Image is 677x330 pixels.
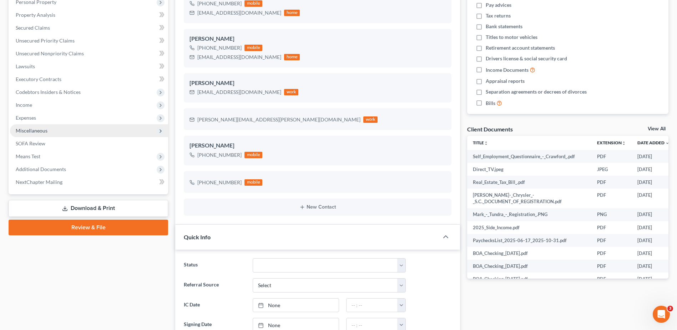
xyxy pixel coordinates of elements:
td: [DATE] [632,150,675,163]
span: Separation agreements or decrees of divorces [486,88,587,95]
td: Direct_TV.jpeg [467,163,591,176]
label: Referral Source [180,278,249,292]
td: [DATE] [632,163,675,176]
input: -- : -- [347,299,398,312]
a: Unsecured Priority Claims [10,34,168,47]
td: PDF [591,260,632,272]
iframe: Intercom live chat [653,306,670,323]
td: Self_Employment_Questionnaire_-_Crawford_.pdf [467,150,591,163]
a: Secured Claims [10,21,168,34]
span: SOFA Review [16,140,45,146]
td: [DATE] [632,234,675,247]
label: IC Date [180,298,249,312]
div: [EMAIL_ADDRESS][DOMAIN_NAME] [197,54,281,61]
i: unfold_more [484,141,488,145]
span: Unsecured Priority Claims [16,37,75,44]
td: PDF [591,150,632,163]
span: Retirement account statements [486,44,555,51]
a: NextChapter Mailing [10,176,168,189]
span: Tax returns [486,12,511,19]
td: BOA_Checking_[DATE].pdf [467,260,591,272]
td: PDF [591,272,632,285]
span: Additional Documents [16,166,66,172]
div: [EMAIL_ADDRESS][DOMAIN_NAME] [197,89,281,96]
div: Client Documents [467,125,513,133]
td: [DATE] [632,247,675,260]
div: [EMAIL_ADDRESS][DOMAIN_NAME] [197,9,281,16]
span: Miscellaneous [16,127,47,134]
span: Secured Claims [16,25,50,31]
td: Real_Estate_Tax_Bill_.pdf [467,176,591,189]
div: mobile [244,0,262,7]
div: [PERSON_NAME] [190,35,446,43]
a: Review & File [9,220,168,235]
td: [DATE] [632,189,675,208]
span: Executory Contracts [16,76,61,82]
div: [PERSON_NAME] [190,79,446,87]
div: [PHONE_NUMBER] [197,179,242,186]
a: SOFA Review [10,137,168,150]
i: expand_more [665,141,670,145]
a: View All [648,126,666,131]
a: Executory Contracts [10,73,168,86]
a: Date Added expand_more [637,140,670,145]
div: mobile [244,45,262,51]
span: Quick Info [184,234,211,240]
td: BOA_Checking_[DATE].pdf [467,247,591,260]
div: work [363,116,378,123]
td: PDF [591,176,632,189]
td: PDF [591,234,632,247]
td: PNG [591,208,632,221]
td: PDF [591,221,632,234]
td: Mark_-_Tundra_-_Registration_.PNG [467,208,591,221]
td: [DATE] [632,208,675,221]
td: [DATE] [632,260,675,272]
td: 2025_Side_Income.pdf [467,221,591,234]
a: Property Analysis [10,9,168,21]
span: Bills [486,100,495,107]
td: PDF [591,189,632,208]
td: JPEG [591,163,632,176]
a: Extensionunfold_more [597,140,626,145]
button: New Contact [190,204,446,210]
span: Unsecured Nonpriority Claims [16,50,84,56]
a: Lawsuits [10,60,168,73]
span: Appraisal reports [486,77,525,85]
span: NextChapter Mailing [16,179,62,185]
div: [PERSON_NAME] [190,141,446,150]
div: [PERSON_NAME][EMAIL_ADDRESS][PERSON_NAME][DOMAIN_NAME] [197,116,360,123]
span: Bank statements [486,23,522,30]
td: PaychecksList_2025-06-17_2025-10-31.pdf [467,234,591,247]
a: Titleunfold_more [473,140,488,145]
span: Codebtors Insiders & Notices [16,89,81,95]
a: Download & Print [9,200,168,217]
td: [DATE] [632,176,675,189]
div: mobile [244,179,262,186]
td: [PERSON_NAME]-_Chrysler_-_S.C._DOCUMENT_OF_REGISTRATION.pdf [467,189,591,208]
span: Titles to motor vehicles [486,34,537,41]
div: [PHONE_NUMBER] [197,44,242,51]
span: Pay advices [486,1,511,9]
span: Expenses [16,115,36,121]
td: [DATE] [632,272,675,285]
div: work [284,89,298,95]
div: mobile [244,152,262,158]
span: Means Test [16,153,40,159]
span: Property Analysis [16,12,55,18]
span: 3 [667,306,673,311]
div: home [284,10,300,16]
i: unfold_more [622,141,626,145]
div: [PHONE_NUMBER] [197,151,242,159]
td: [DATE] [632,221,675,234]
span: Lawsuits [16,63,35,69]
span: Drivers license & social security card [486,55,567,62]
span: Income [16,102,32,108]
td: PDF [591,247,632,260]
label: Status [180,258,249,272]
td: BOA_Checking_[DATE].pdf [467,272,591,285]
span: Income Documents [486,66,529,74]
a: None [253,299,339,312]
div: home [284,54,300,60]
a: Unsecured Nonpriority Claims [10,47,168,60]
